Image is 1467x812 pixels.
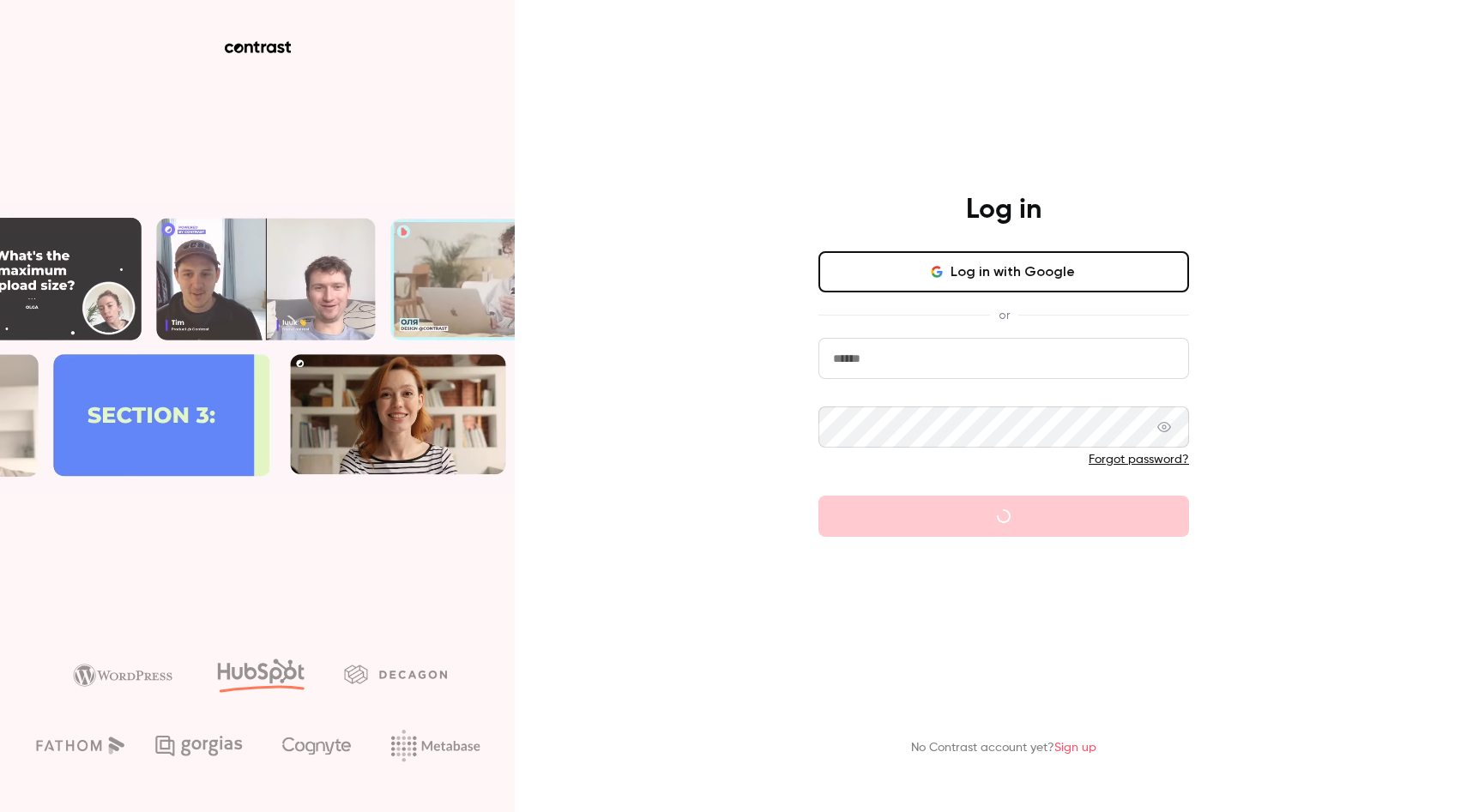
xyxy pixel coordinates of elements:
span: or [990,306,1018,324]
a: Forgot password? [1089,454,1189,466]
img: decagon [344,665,447,683]
button: Log in with Google [818,251,1189,292]
h4: Log in [966,193,1041,227]
p: No Contrast account yet? [911,739,1096,757]
a: Sign up [1054,742,1096,754]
